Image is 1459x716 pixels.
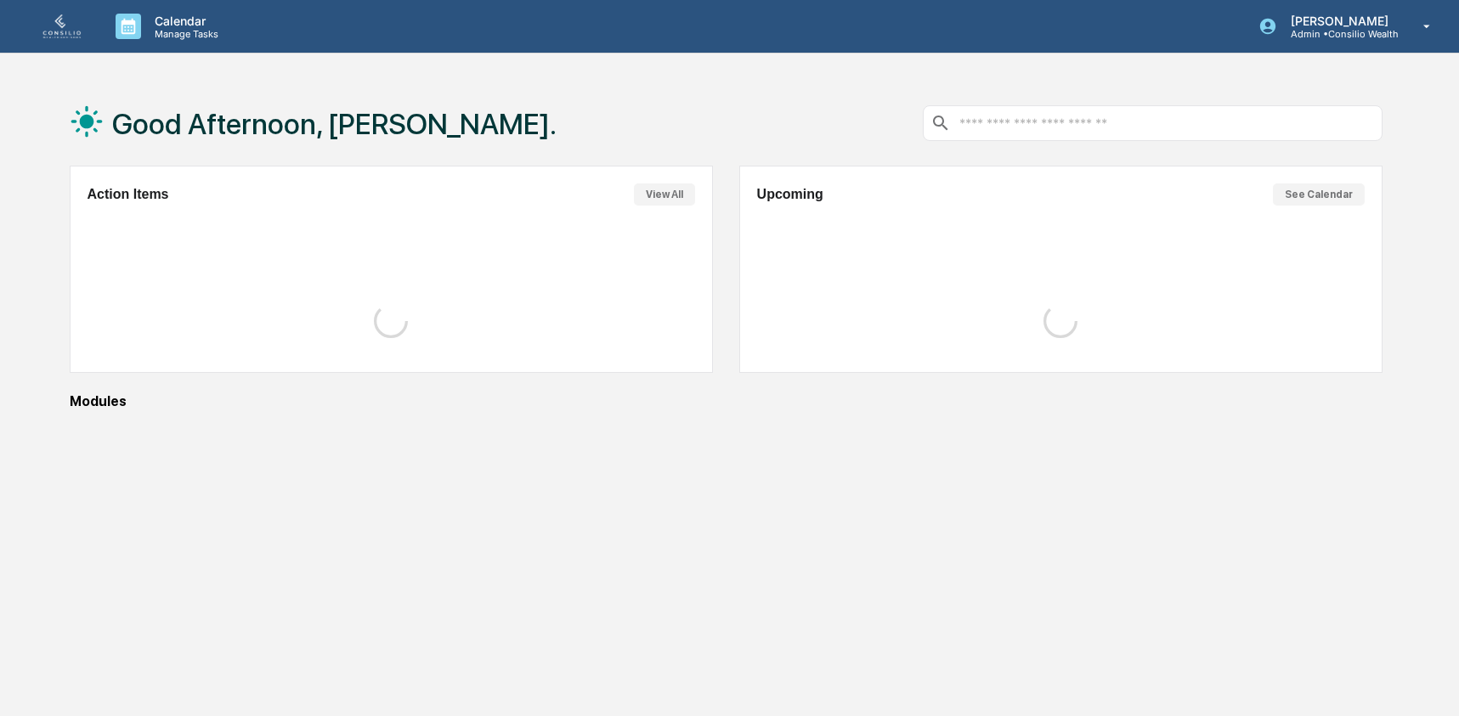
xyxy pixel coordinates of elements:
button: See Calendar [1273,183,1365,206]
p: [PERSON_NAME] [1277,14,1399,28]
div: Modules [70,393,1383,409]
h2: Upcoming [757,187,823,202]
h2: Action Items [88,187,169,202]
p: Manage Tasks [141,28,227,40]
img: logo [41,14,82,39]
h1: Good Afternoon, [PERSON_NAME]. [112,107,557,141]
p: Admin • Consilio Wealth [1277,28,1399,40]
p: Calendar [141,14,227,28]
button: View All [634,183,695,206]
